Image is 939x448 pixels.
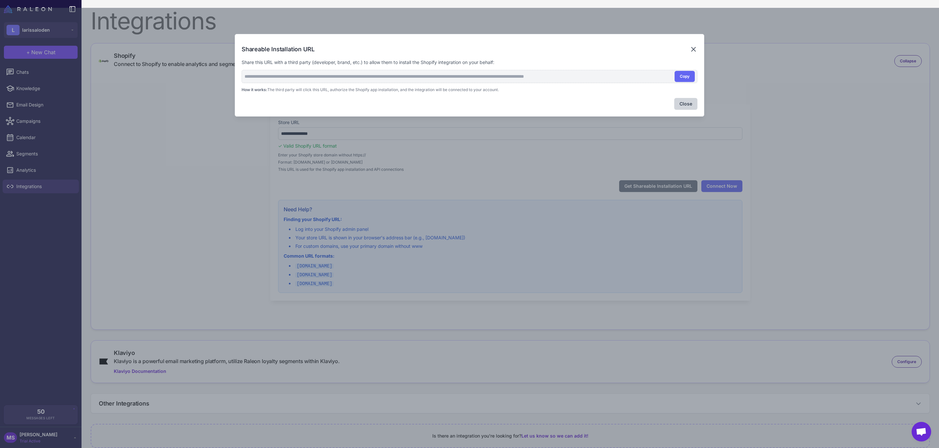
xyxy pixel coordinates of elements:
div: Open chat [912,422,931,441]
img: Raleon Logo [4,5,52,13]
button: Close [674,98,697,110]
p: Share this URL with a third party (developer, brand, etc.) to allow them to install the Shopify i... [242,59,697,66]
p: The third party will click this URL, authorize the Shopify app installation, and the integration ... [242,87,697,93]
a: Raleon Logo [4,5,54,13]
button: Copy [675,71,695,82]
strong: How it works: [242,87,267,92]
h3: Shareable Installation URL [242,45,314,54]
